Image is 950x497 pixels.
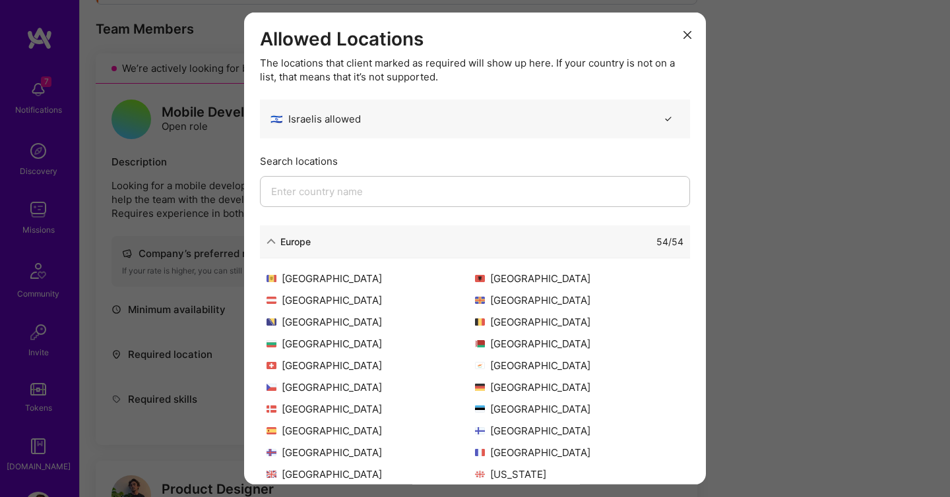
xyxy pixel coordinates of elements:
[267,297,276,304] img: Austria
[267,471,276,478] img: United Kingdom
[267,445,475,459] div: [GEOGRAPHIC_DATA]
[267,401,475,415] div: [GEOGRAPHIC_DATA]
[475,380,683,394] div: [GEOGRAPHIC_DATA]
[270,111,283,125] span: 🇮🇱
[475,471,485,478] img: Georgia
[475,362,485,369] img: Cyprus
[663,113,673,123] i: icon CheckBlack
[267,467,475,481] div: [GEOGRAPHIC_DATA]
[656,234,683,248] div: 54 / 54
[683,31,691,39] i: icon Close
[475,449,485,456] img: France
[475,358,683,372] div: [GEOGRAPHIC_DATA]
[267,340,276,347] img: Bulgaria
[267,423,475,437] div: [GEOGRAPHIC_DATA]
[475,427,485,434] img: Finland
[267,358,475,372] div: [GEOGRAPHIC_DATA]
[475,318,485,326] img: Belgium
[270,111,361,125] div: Israel is allowed
[267,380,475,394] div: [GEOGRAPHIC_DATA]
[267,405,276,413] img: Denmark
[267,362,276,369] img: Switzerland
[280,234,311,248] div: Europe
[475,336,683,350] div: [GEOGRAPHIC_DATA]
[475,275,485,282] img: Albania
[267,336,475,350] div: [GEOGRAPHIC_DATA]
[267,271,475,285] div: [GEOGRAPHIC_DATA]
[475,467,683,481] div: [US_STATE]
[475,314,683,328] div: [GEOGRAPHIC_DATA]
[475,293,683,307] div: [GEOGRAPHIC_DATA]
[244,13,706,484] div: modal
[260,55,690,83] div: The locations that client marked as required will show up here. If your country is not on a list,...
[267,449,276,456] img: Faroe Islands
[267,314,475,328] div: [GEOGRAPHIC_DATA]
[475,384,485,391] img: Germany
[475,423,683,437] div: [GEOGRAPHIC_DATA]
[260,154,690,167] div: Search locations
[475,297,485,304] img: Åland
[267,293,475,307] div: [GEOGRAPHIC_DATA]
[475,405,485,413] img: Estonia
[475,340,485,347] img: Belarus
[475,271,683,285] div: [GEOGRAPHIC_DATA]
[260,28,690,51] h3: Allowed Locations
[267,318,276,326] img: Bosnia and Herzegovina
[267,427,276,434] img: Spain
[267,237,276,246] i: icon ArrowDown
[475,445,683,459] div: [GEOGRAPHIC_DATA]
[260,175,690,206] input: Enter country name
[267,275,276,282] img: Andorra
[267,384,276,391] img: Czech Republic
[475,401,683,415] div: [GEOGRAPHIC_DATA]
